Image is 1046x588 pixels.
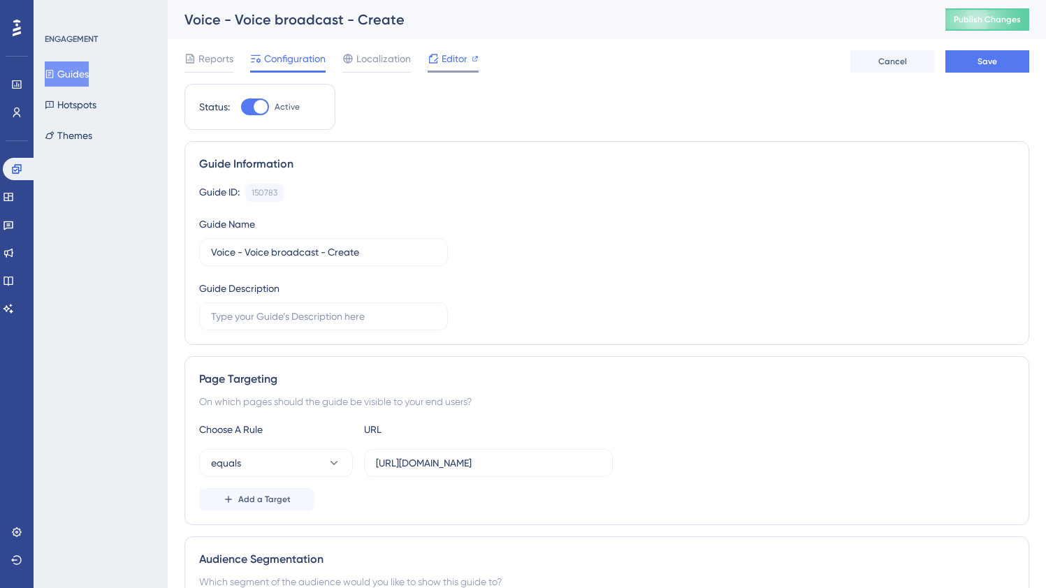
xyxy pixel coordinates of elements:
div: On which pages should the guide be visible to your end users? [199,393,1015,410]
button: Save [945,50,1029,73]
span: Reports [198,50,233,67]
div: Choose A Rule [199,421,353,438]
div: Voice - Voice broadcast - Create [184,10,910,29]
span: equals [211,455,241,471]
button: Cancel [850,50,934,73]
div: Guide Description [199,280,279,297]
span: Publish Changes [954,14,1021,25]
button: Hotspots [45,92,96,117]
div: Status: [199,98,230,115]
div: Guide Name [199,216,255,233]
button: Guides [45,61,89,87]
div: Guide Information [199,156,1015,172]
span: Active [275,101,300,112]
div: Guide ID: [199,184,240,202]
span: Add a Target [238,494,291,505]
div: URL [364,421,518,438]
button: equals [199,449,353,477]
span: Configuration [264,50,326,67]
button: Add a Target [199,488,314,510]
div: Page Targeting [199,371,1015,388]
div: Audience Segmentation [199,551,1015,568]
span: Localization [356,50,411,67]
div: 150783 [252,187,277,198]
div: ENGAGEMENT [45,34,98,45]
input: Type your Guide’s Name here [211,244,436,260]
span: Editor [442,50,467,67]
input: Type your Guide’s Description here [211,309,436,324]
button: Themes [45,123,92,148]
span: Cancel [878,56,907,67]
span: Save [978,56,997,67]
input: yourwebsite.com/path [376,455,601,471]
button: Publish Changes [945,8,1029,31]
